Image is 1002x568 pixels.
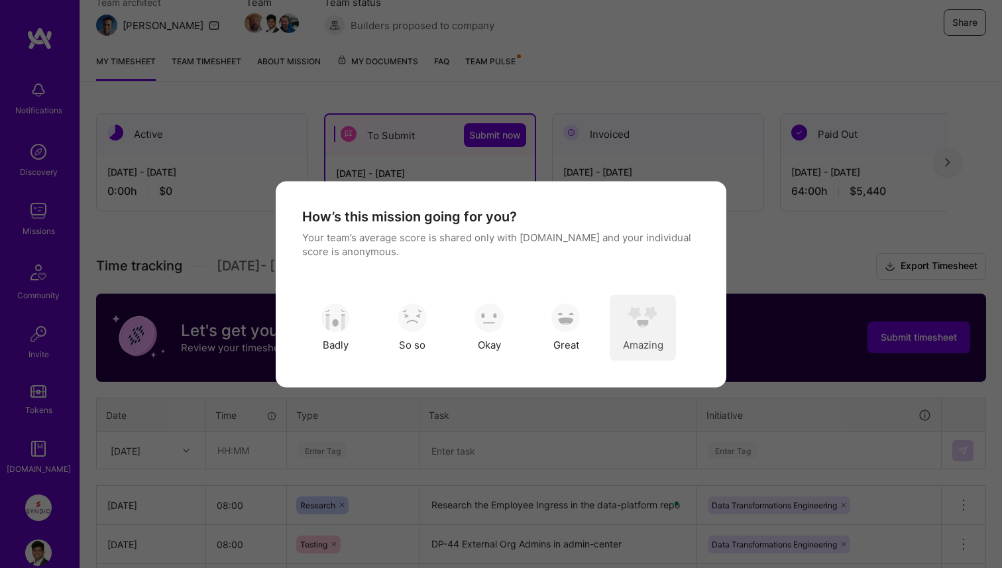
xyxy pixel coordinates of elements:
img: soso [551,304,581,333]
img: soso [474,304,504,333]
span: Amazing [623,338,663,352]
img: soso [321,304,350,333]
h4: How’s this mission going for you? [302,207,517,225]
span: Okay [478,338,501,352]
span: Great [553,338,579,352]
img: soso [398,304,427,333]
span: Badly [323,338,349,352]
span: So so [399,338,425,352]
p: Your team’s average score is shared only with [DOMAIN_NAME] and your individual score is anonymous. [302,230,700,258]
img: soso [628,304,657,333]
div: modal [276,181,726,387]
